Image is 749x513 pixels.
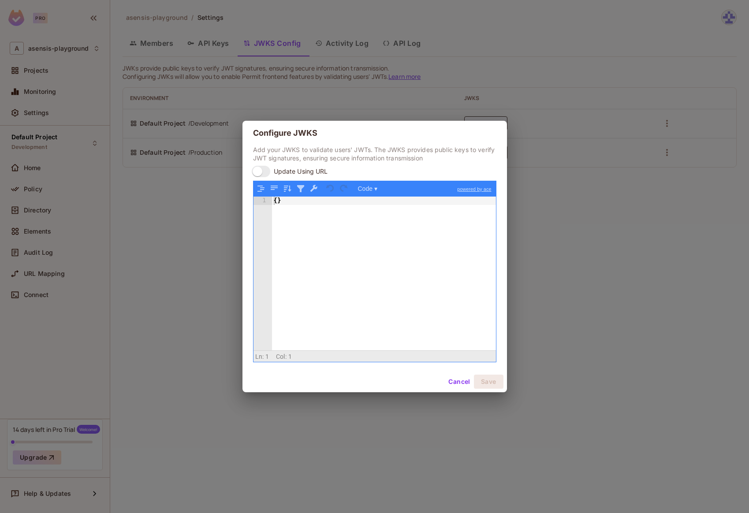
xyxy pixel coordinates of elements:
span: Ln: [255,353,264,360]
button: Letzte Aktion rückgängig machen (Strg+Z) [325,183,336,194]
button: Inhalt sortieren [282,183,293,194]
span: 1 [288,353,292,360]
button: Code ▾ [355,183,380,194]
button: JSON reparieren: Anführungszeichen und Escape-Zeichen korrigieren, Kommentare und JSONP-Notation ... [308,183,320,194]
button: Save [474,375,503,389]
button: JSON-Daten verdichten, alle Leerzeichen entfernen (Strg+Umschalt+\) [268,183,280,194]
h2: Configure JWKS [242,121,507,145]
button: Cancel [445,375,473,389]
span: Update Using URL [274,167,328,175]
span: 1 [265,353,269,360]
button: JSON-Daten mit korrekter Einrückung und Zeilenvorschüben formatieren (Strg+\) [255,183,267,194]
p: Add your JWKS to validate users' JWTs. The JWKS provides public keys to verify JWT signatures, en... [253,145,496,162]
span: Col: [276,353,287,360]
div: 1 [253,197,272,205]
a: powered by ace [453,181,496,197]
button: Inhalte filtern, sortieren oder transformieren [295,183,306,194]
button: Wiederholen (Strg+Umschalt+Z) [338,183,350,194]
